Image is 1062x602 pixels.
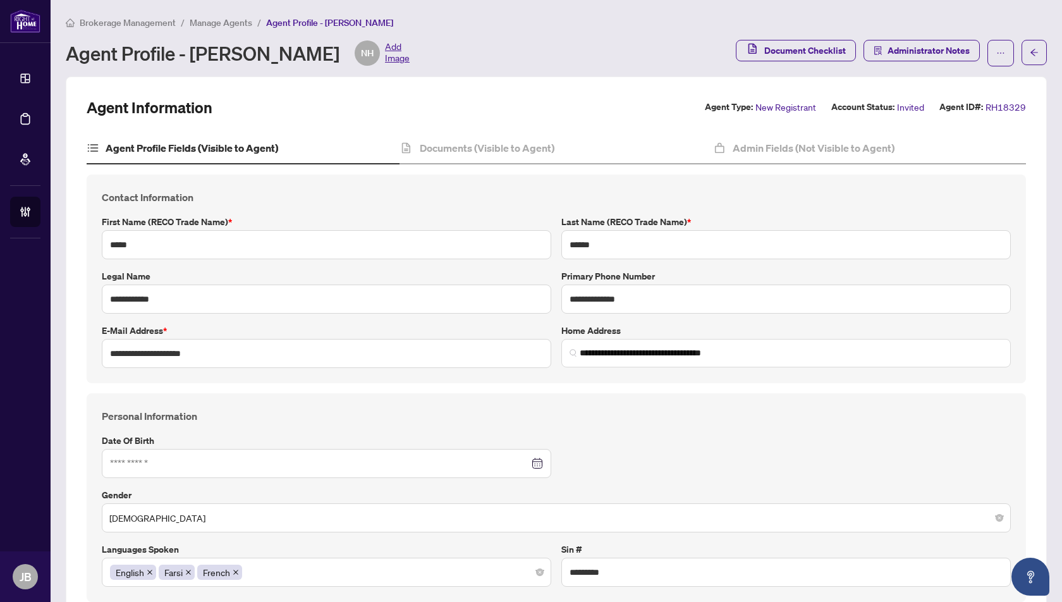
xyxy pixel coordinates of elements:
[570,349,577,357] img: search_icon
[986,100,1026,114] span: RH18329
[164,565,183,579] span: Farsi
[561,269,1011,283] label: Primary Phone Number
[705,100,753,114] label: Agent Type:
[888,40,970,61] span: Administrator Notes
[755,100,816,114] span: New Registrant
[1030,48,1039,57] span: arrow-left
[147,569,153,575] span: close
[733,140,894,156] h4: Admin Fields (Not Visible to Agent)
[831,100,894,114] label: Account Status:
[109,506,1003,530] span: Female
[20,568,32,586] span: JB
[102,408,1011,424] h4: Personal Information
[66,18,75,27] span: home
[257,15,261,30] li: /
[266,17,393,28] span: Agent Profile - [PERSON_NAME]
[181,15,185,30] li: /
[996,514,1003,522] span: close-circle
[536,568,544,576] span: close-circle
[561,543,1011,556] label: Sin #
[897,100,924,114] span: Invited
[874,46,882,55] span: solution
[1011,558,1049,596] button: Open asap
[190,17,252,28] span: Manage Agents
[996,49,1005,58] span: ellipsis
[159,565,195,580] span: Farsi
[102,215,551,229] label: First Name (RECO Trade Name)
[110,565,156,580] span: English
[66,40,410,66] div: Agent Profile - [PERSON_NAME]
[197,565,242,580] span: French
[185,569,192,575] span: close
[102,543,551,556] label: Languages spoken
[561,215,1011,229] label: Last Name (RECO Trade Name)
[385,40,410,66] span: Add Image
[80,17,176,28] span: Brokerage Management
[736,40,856,61] button: Document Checklist
[420,140,554,156] h4: Documents (Visible to Agent)
[864,40,980,61] button: Administrator Notes
[233,569,239,575] span: close
[102,190,1011,205] h4: Contact Information
[87,97,212,118] h2: Agent Information
[116,565,144,579] span: English
[102,488,1011,502] label: Gender
[102,434,551,448] label: Date of Birth
[561,324,1011,338] label: Home Address
[102,269,551,283] label: Legal Name
[102,324,551,338] label: E-mail Address
[939,100,983,114] label: Agent ID#:
[361,46,374,60] span: NH
[203,565,230,579] span: French
[106,140,278,156] h4: Agent Profile Fields (Visible to Agent)
[10,9,40,33] img: logo
[764,40,846,61] span: Document Checklist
